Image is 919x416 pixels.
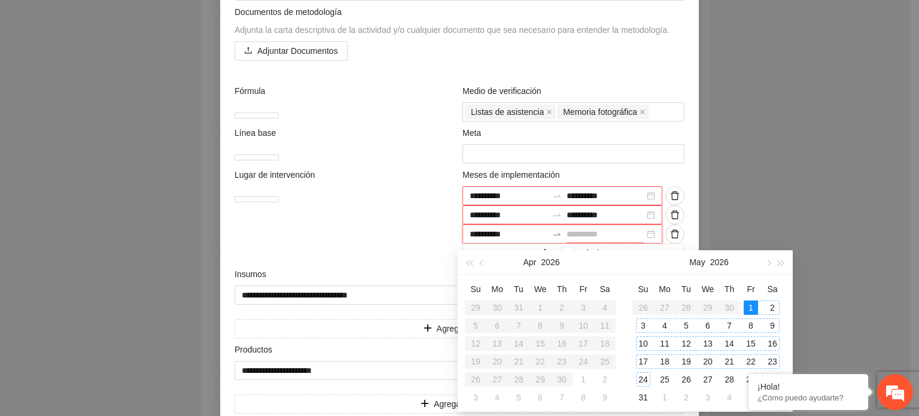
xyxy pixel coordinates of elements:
td: 2026-05-06 [530,388,551,406]
span: Meta [462,126,486,139]
td: 2026-05-14 [719,335,740,353]
td: 2026-05-21 [719,353,740,371]
div: 30 [765,372,780,387]
td: 2026-05-02 [594,371,616,388]
td: 2026-05-10 [632,335,654,353]
th: Sa [762,280,783,299]
div: Minimizar ventana de chat en vivo [196,6,225,35]
td: 2026-05-09 [762,317,783,335]
td: 2026-05-23 [762,353,783,371]
th: Fr [740,280,762,299]
th: Tu [675,280,697,299]
div: 14 [722,336,737,351]
span: close [546,109,552,115]
div: 31 [636,390,650,405]
div: 16 [765,336,780,351]
div: 24 [636,372,650,387]
td: 2026-05-05 [508,388,530,406]
div: 18 [658,354,672,369]
span: Productos [235,343,277,356]
span: plus [424,324,432,333]
td: 2026-05-01 [573,371,594,388]
button: delete [665,186,684,205]
button: plusAgregar insumo [235,319,684,338]
span: to [552,229,562,239]
div: 13 [701,336,715,351]
span: Medio de verificación [462,84,546,98]
div: 25 [658,372,672,387]
td: 2026-05-05 [675,317,697,335]
td: 2026-05-31 [632,388,654,406]
th: Sa [594,280,616,299]
div: 15 [744,336,758,351]
span: Línea base [235,126,281,139]
button: 2026 [541,250,559,274]
span: Lugar de intervención [235,168,319,181]
th: Tu [508,280,530,299]
div: 19 [679,354,693,369]
span: to [552,210,562,220]
div: 1 [658,390,672,405]
td: 2026-05-24 [632,371,654,388]
div: 4 [658,318,672,333]
div: 29 [744,372,758,387]
span: swap-right [552,229,562,239]
span: upload [244,46,252,56]
span: Estamos en línea. [69,138,165,259]
div: 10 [636,336,650,351]
td: 2026-05-11 [654,335,675,353]
td: 2026-05-26 [675,371,697,388]
div: 11 [658,336,672,351]
button: plusAgregar fecha [462,244,684,263]
div: 7 [555,390,569,405]
button: plusAgregar producto [235,394,684,414]
td: 2026-05-13 [697,335,719,353]
textarea: Escriba su mensaje y pulse “Intro” [6,284,228,326]
span: Insumos [235,268,271,281]
div: 5 [512,390,526,405]
td: 2026-05-09 [594,388,616,406]
span: swap-right [552,210,562,220]
div: 2 [598,372,612,387]
td: 2026-06-05 [740,388,762,406]
th: Mo [654,280,675,299]
span: Adjuntar Documentos [257,44,338,57]
td: 2026-05-03 [465,388,486,406]
td: 2026-05-12 [675,335,697,353]
div: 23 [765,354,780,369]
td: 2026-05-08 [740,317,762,335]
th: Su [632,280,654,299]
button: delete [665,205,684,224]
th: Fr [573,280,594,299]
td: 2026-06-02 [675,388,697,406]
td: 2026-05-18 [654,353,675,371]
span: Meses de implementación [462,168,564,181]
span: Listas de asistencia [471,105,544,119]
div: 8 [744,318,758,333]
td: 2026-05-01 [740,299,762,317]
td: 2026-05-04 [654,317,675,335]
th: Th [719,280,740,299]
td: 2026-05-25 [654,371,675,388]
th: We [530,280,551,299]
span: Adjunta la carta descriptiva de la actividad y/o cualquier documento que sea necesario para enten... [235,25,670,35]
div: 6 [533,390,547,405]
td: 2026-05-07 [719,317,740,335]
span: swap-right [552,191,562,201]
span: Documentos de metodología [235,7,342,17]
div: 3 [468,390,483,405]
div: 28 [722,372,737,387]
span: Memoria fotográfica [563,105,637,119]
td: 2026-05-29 [740,371,762,388]
span: Listas de asistencia [465,105,555,119]
div: 9 [765,318,780,333]
div: 26 [679,372,693,387]
td: 2026-05-20 [697,353,719,371]
th: Mo [486,280,508,299]
td: 2026-06-04 [719,388,740,406]
span: Fórmula [235,84,270,98]
span: close [640,109,646,115]
td: 2026-05-27 [697,371,719,388]
div: ¡Hola! [757,382,859,391]
span: uploadAdjuntar Documentos [235,46,348,56]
